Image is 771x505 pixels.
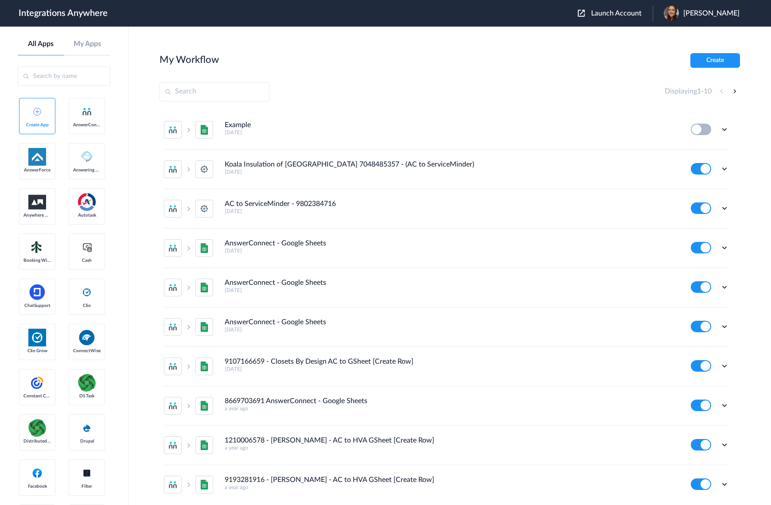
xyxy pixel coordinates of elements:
h4: 8669703691 AnswerConnect - Google Sheets [225,397,367,405]
h1: Integrations Anywhere [19,8,108,19]
img: Clio.jpg [28,329,46,346]
h4: AnswerConnect - Google Sheets [225,279,326,287]
h5: [DATE] [225,366,679,372]
img: head-shot.png [664,6,679,21]
h5: [DATE] [225,287,679,293]
span: AnswerConnect [73,122,101,128]
span: Anywhere Works [23,213,51,218]
span: 10 [704,88,712,95]
h5: a year ago [225,405,679,412]
span: [PERSON_NAME] [683,9,740,18]
h4: AnswerConnect - Google Sheets [225,318,326,326]
h5: a year ago [225,484,679,490]
img: distributedSource.png [28,419,46,437]
button: Launch Account [578,9,653,18]
img: af-app-logo.svg [28,148,46,166]
input: Search by name [18,66,110,86]
img: answerconnect-logo.svg [82,106,92,117]
img: launch-acct-icon.svg [578,10,585,17]
img: add-icon.svg [33,108,41,116]
span: Clio [73,303,101,308]
h2: My Workflow [160,54,219,66]
h4: Koala Insulation of [GEOGRAPHIC_DATA] 7048485357 - (AC to ServiceMinder) [225,160,474,169]
img: aww.png [28,195,46,210]
span: Drupal [73,439,101,444]
img: connectwise.png [78,329,96,346]
h5: [DATE] [225,326,679,333]
img: cash-logo.svg [82,242,93,252]
img: Answering_service.png [78,148,96,166]
h4: Example [225,121,251,129]
h4: AC to ServiceMinder - 9802384716 [225,200,336,208]
span: Constant Contact [23,393,51,399]
span: Create App [23,122,51,128]
h4: 1210006578 - [PERSON_NAME] - AC to HVA GSheet [Create Row] [225,436,434,445]
img: constant-contact.svg [28,374,46,392]
span: ChatSupport [23,303,51,308]
h4: AnswerConnect - Google Sheets [225,239,326,248]
span: 1 [697,88,701,95]
span: Launch Account [591,10,642,17]
img: filter.png [78,466,96,481]
h5: [DATE] [225,208,679,214]
img: drupal-logo.svg [82,423,92,433]
h5: [DATE] [225,169,679,175]
span: Autotask [73,213,101,218]
input: Search [160,82,269,101]
img: distributedSource.png [78,374,96,392]
span: Filter [73,484,101,489]
span: Answering Service [73,167,101,173]
button: Create [690,53,740,68]
h5: [DATE] [225,248,679,254]
span: Cash [73,258,101,263]
a: My Apps [64,40,111,48]
h5: a year ago [225,445,679,451]
img: chatsupport-icon.svg [28,284,46,301]
span: Distributed Source [23,439,51,444]
h4: Displaying - [665,87,712,96]
img: facebook-logo.svg [32,468,43,478]
h4: 9107166659 - Closets By Design AC to GSheet [Create Row] [225,357,413,366]
a: All Apps [18,40,64,48]
span: Clio Grow [23,348,51,353]
span: Booking Widget [23,258,51,263]
h5: [DATE] [225,129,679,136]
span: Facebook [23,484,51,489]
span: AnswerForce [23,167,51,173]
span: ConnectWise [73,348,101,353]
img: clio-logo.svg [82,287,92,298]
span: DS Task [73,393,101,399]
img: autotask.png [78,193,96,211]
h4: 9193281916 - [PERSON_NAME] - AC to HVA GSheet [Create Row] [225,476,434,484]
img: Setmore_Logo.svg [28,239,46,255]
